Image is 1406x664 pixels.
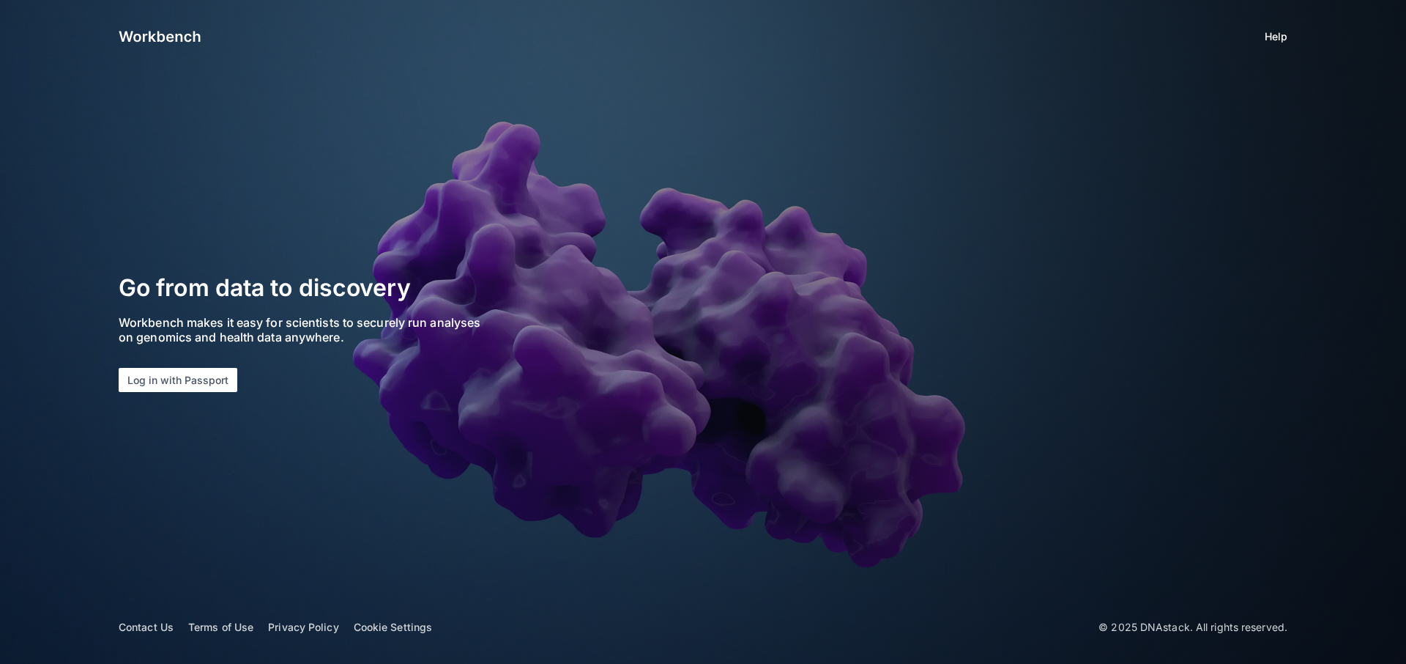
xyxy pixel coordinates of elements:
p: Workbench makes it easy for scientists to securely run analyses on genomics and health data anywh... [119,316,496,344]
a: Contact Us [119,621,174,633]
a: Help [1265,29,1287,44]
button: Log in with Passport [119,368,237,392]
a: Privacy Policy [268,621,338,633]
a: Terms of Use [188,621,253,633]
img: logo [119,28,201,45]
h2: Go from data to discovery [119,272,576,305]
a: Cookie Settings [354,621,433,633]
p: © 2025 DNAstack. All rights reserved. [1098,620,1287,635]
